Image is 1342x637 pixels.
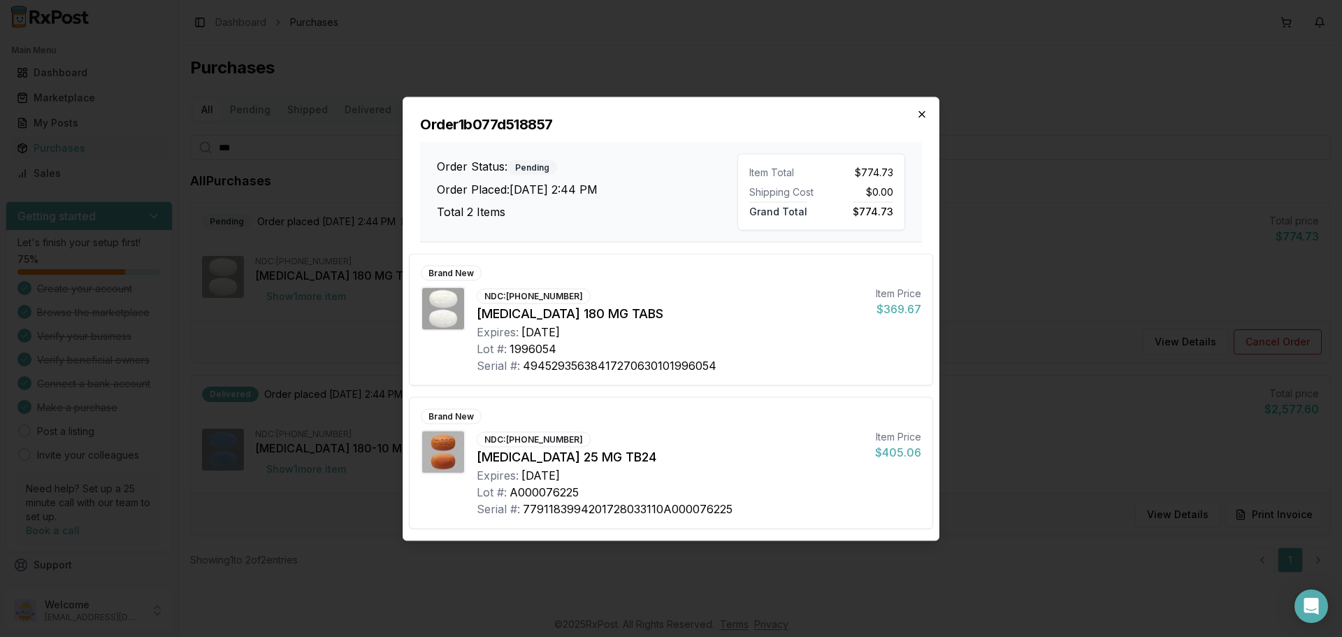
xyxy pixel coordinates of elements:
div: [DATE] [521,466,560,483]
div: 1996054 [510,340,556,357]
div: [MEDICAL_DATA] 25 MG TB24 [477,447,864,466]
div: Item Price [875,429,921,443]
div: Expires: [477,323,519,340]
div: [DATE] [521,323,560,340]
span: $774.73 [853,201,893,217]
div: Item Price [876,286,921,300]
div: Pending [507,160,557,176]
div: Lot #: [477,340,507,357]
div: NDC: [PHONE_NUMBER] [477,288,591,303]
div: Serial #: [477,500,520,517]
img: Myrbetriq 25 MG TB24 [422,431,464,473]
img: Nexletol 180 MG TABS [422,287,464,329]
div: Brand New [421,408,482,424]
div: 49452935638417270630101996054 [523,357,716,373]
div: Expires: [477,466,519,483]
div: Shipping Cost [749,185,816,199]
span: Grand Total [749,201,807,217]
div: 7791183994201728033110A000076225 [523,500,733,517]
div: $0.00 [827,185,893,199]
h3: Order Status: [437,158,737,176]
span: $774.73 [855,165,893,179]
div: A000076225 [510,483,579,500]
h3: Order Placed: [DATE] 2:44 PM [437,181,737,198]
div: NDC: [PHONE_NUMBER] [477,431,591,447]
div: Serial #: [477,357,520,373]
div: Lot #: [477,483,507,500]
div: [MEDICAL_DATA] 180 MG TABS [477,303,865,323]
h3: Total 2 Items [437,203,737,220]
div: Item Total [749,165,816,179]
div: $405.06 [875,443,921,460]
div: Brand New [421,265,482,280]
div: $369.67 [876,300,921,317]
h2: Order 1b077d518857 [420,114,922,134]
